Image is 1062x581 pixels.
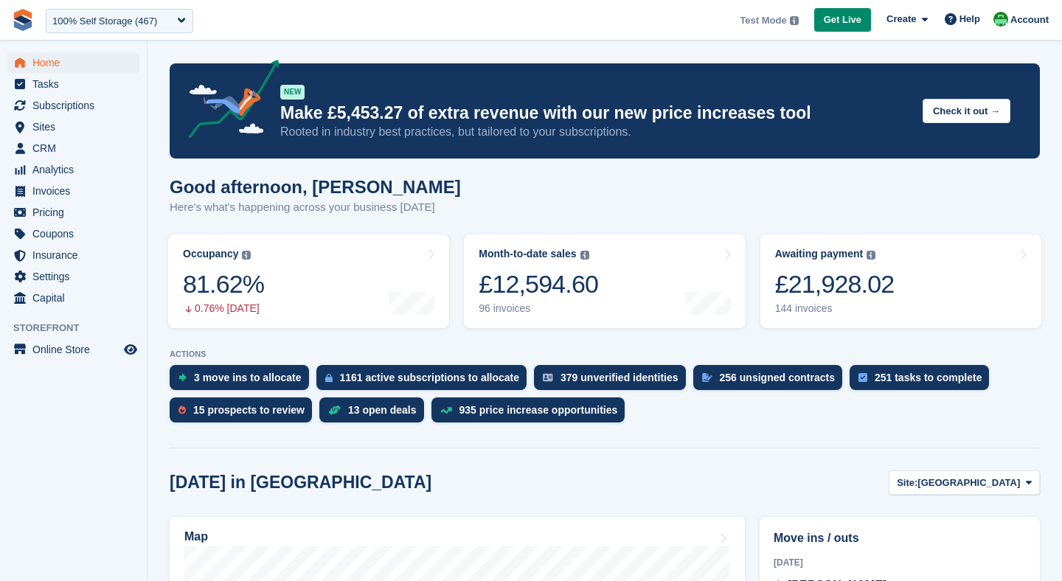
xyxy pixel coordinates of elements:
[858,373,867,382] img: task-75834270c22a3079a89374b754ae025e5fb1db73e45f91037f5363f120a921f8.svg
[316,365,535,397] a: 1161 active subscriptions to allocate
[32,245,121,265] span: Insurance
[168,234,449,328] a: Occupancy 81.62% 0.76% [DATE]
[319,397,431,430] a: 13 open deals
[774,529,1026,547] h2: Move ins / outs
[7,339,139,360] a: menu
[348,404,417,416] div: 13 open deals
[170,177,461,197] h1: Good afternoon, [PERSON_NAME]
[194,372,302,383] div: 3 move ins to allocate
[959,12,980,27] span: Help
[178,373,187,382] img: move_ins_to_allocate_icon-fdf77a2bb77ea45bf5b3d319d69a93e2d87916cf1d5bf7949dd705db3b84f3ca.svg
[7,159,139,180] a: menu
[775,269,895,299] div: £21,928.02
[7,52,139,73] a: menu
[328,405,341,415] img: deal-1b604bf984904fb50ccaf53a9ad4b4a5d6e5aea283cecdc64d6e3604feb123c2.svg
[560,372,678,383] div: 379 unverified identities
[32,52,121,73] span: Home
[32,95,121,116] span: Subscriptions
[917,476,1020,490] span: [GEOGRAPHIC_DATA]
[7,74,139,94] a: menu
[170,365,316,397] a: 3 move ins to allocate
[720,372,835,383] div: 256 unsigned contracts
[183,248,238,260] div: Occupancy
[993,12,1008,27] img: Laura Carlisle
[183,269,264,299] div: 81.62%
[459,404,618,416] div: 935 price increase opportunities
[7,202,139,223] a: menu
[340,372,520,383] div: 1161 active subscriptions to allocate
[170,473,431,493] h2: [DATE] in [GEOGRAPHIC_DATA]
[923,99,1010,123] button: Check it out →
[464,234,745,328] a: Month-to-date sales £12,594.60 96 invoices
[122,341,139,358] a: Preview store
[183,302,264,315] div: 0.76% [DATE]
[479,302,598,315] div: 96 invoices
[280,102,911,124] p: Make £5,453.27 of extra revenue with our new price increases tool
[242,251,251,260] img: icon-info-grey-7440780725fd019a000dd9b08b2336e03edf1995a4989e88bcd33f0948082b44.svg
[280,85,305,100] div: NEW
[431,397,633,430] a: 935 price increase opportunities
[7,138,139,159] a: menu
[280,124,911,140] p: Rooted in industry best practices, but tailored to your subscriptions.
[32,266,121,287] span: Settings
[850,365,997,397] a: 251 tasks to complete
[193,404,305,416] div: 15 prospects to review
[7,245,139,265] a: menu
[867,251,875,260] img: icon-info-grey-7440780725fd019a000dd9b08b2336e03edf1995a4989e88bcd33f0948082b44.svg
[32,138,121,159] span: CRM
[897,476,917,490] span: Site:
[32,159,121,180] span: Analytics
[889,470,1040,495] button: Site: [GEOGRAPHIC_DATA]
[184,530,208,543] h2: Map
[886,12,916,27] span: Create
[543,373,553,382] img: verify_identity-adf6edd0f0f0b5bbfe63781bf79b02c33cf7c696d77639b501bdc392416b5a36.svg
[534,365,693,397] a: 379 unverified identities
[814,8,871,32] a: Get Live
[32,181,121,201] span: Invoices
[1010,13,1049,27] span: Account
[479,248,576,260] div: Month-to-date sales
[170,397,319,430] a: 15 prospects to review
[7,116,139,137] a: menu
[580,251,589,260] img: icon-info-grey-7440780725fd019a000dd9b08b2336e03edf1995a4989e88bcd33f0948082b44.svg
[325,373,333,383] img: active_subscription_to_allocate_icon-d502201f5373d7db506a760aba3b589e785aa758c864c3986d89f69b8ff3...
[32,74,121,94] span: Tasks
[774,556,1026,569] div: [DATE]
[176,60,280,144] img: price-adjustments-announcement-icon-8257ccfd72463d97f412b2fc003d46551f7dbcb40ab6d574587a9cd5c0d94...
[440,407,452,414] img: price_increase_opportunities-93ffe204e8149a01c8c9dc8f82e8f89637d9d84a8eef4429ea346261dce0b2c0.svg
[7,288,139,308] a: menu
[12,9,34,31] img: stora-icon-8386f47178a22dfd0bd8f6a31ec36ba5ce8667c1dd55bd0f319d3a0aa187defe.svg
[875,372,982,383] div: 251 tasks to complete
[52,14,157,29] div: 100% Self Storage (467)
[775,248,864,260] div: Awaiting payment
[13,321,147,335] span: Storefront
[32,223,121,244] span: Coupons
[32,202,121,223] span: Pricing
[32,339,121,360] span: Online Store
[824,13,861,27] span: Get Live
[32,288,121,308] span: Capital
[178,406,186,414] img: prospect-51fa495bee0391a8d652442698ab0144808aea92771e9ea1ae160a38d050c398.svg
[760,234,1041,328] a: Awaiting payment £21,928.02 144 invoices
[170,349,1040,359] p: ACTIONS
[7,223,139,244] a: menu
[740,13,786,28] span: Test Mode
[775,302,895,315] div: 144 invoices
[7,181,139,201] a: menu
[7,95,139,116] a: menu
[693,365,850,397] a: 256 unsigned contracts
[790,16,799,25] img: icon-info-grey-7440780725fd019a000dd9b08b2336e03edf1995a4989e88bcd33f0948082b44.svg
[7,266,139,287] a: menu
[170,199,461,216] p: Here's what's happening across your business [DATE]
[32,116,121,137] span: Sites
[479,269,598,299] div: £12,594.60
[702,373,712,382] img: contract_signature_icon-13c848040528278c33f63329250d36e43548de30e8caae1d1a13099fd9432cc5.svg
